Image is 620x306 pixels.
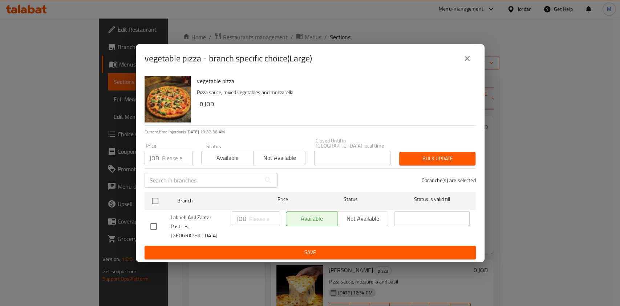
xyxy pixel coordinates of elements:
h6: 0 JOD [200,99,470,109]
p: JOD [237,214,246,223]
span: Price [259,195,307,204]
p: JOD [150,154,159,162]
button: Not available [253,151,305,165]
span: Save [150,248,470,257]
span: Branch [177,196,253,205]
span: Bulk update [405,154,470,163]
button: Available [201,151,254,165]
input: Please enter price [162,151,193,165]
h2: vegetable pizza - branch specific choice(Large) [145,53,312,64]
span: Not available [256,153,303,163]
button: close [458,50,476,67]
span: Available [204,153,251,163]
span: Status is valid till [394,195,470,204]
p: Pizza sauce, mixed vegetables and mozzarella [197,88,470,97]
img: vegetable pizza [145,76,191,122]
button: Bulk update [399,152,475,165]
p: 0 branche(s) are selected [422,177,476,184]
span: Status [313,195,388,204]
input: Please enter price [249,212,280,226]
p: Current time in Jordan is [DATE] 10:32:38 AM [145,129,476,135]
button: Save [145,246,476,259]
input: Search in branches [145,173,261,188]
span: Labneh And Zaatar Pastries, [GEOGRAPHIC_DATA] [171,213,226,240]
h6: vegetable pizza [197,76,470,86]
